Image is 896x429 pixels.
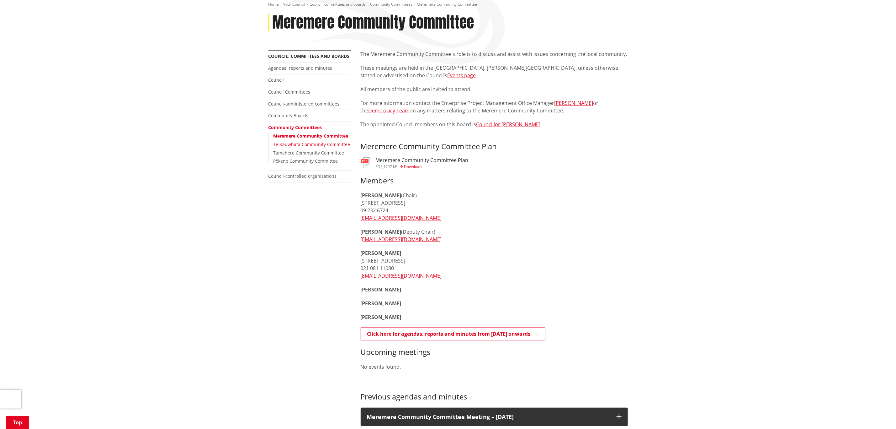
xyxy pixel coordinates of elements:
h1: Meremere Community Committee [273,14,474,32]
a: Community Committees [268,124,322,130]
a: Top [6,416,29,429]
a: Community Committees [370,2,413,7]
a: Community Boards [268,112,309,118]
a: Councillor [PERSON_NAME] [476,121,541,128]
a: [EMAIL_ADDRESS][DOMAIN_NAME] [361,236,442,243]
a: Click here for agendas, reports and minutes from [DATE] onwards [361,327,545,340]
p: All members of the public are invited to attend. [361,85,628,93]
img: document-pdf.svg [361,157,371,168]
strong: [PERSON_NAME] [361,300,401,307]
a: Council-administered committees [268,101,340,107]
a: Democracy Team [368,107,410,114]
a: Meremere Community Committee [273,133,348,139]
a: Council Committees [268,89,310,95]
strong: [PERSON_NAME] [361,314,401,321]
h3: Meremere Community Committee Plan [361,142,628,151]
p: (Deputy Chair) [361,228,628,243]
nav: breadcrumb [268,2,628,7]
span: Meremere Community Committee [417,2,477,7]
h3: Previous agendas and minutes [361,392,628,401]
p: For more information contact the Enterprise Project Management Office Manager or the on any matte... [361,99,628,114]
p: (Chair) [STREET_ADDRESS] 09 232 6724 [361,192,628,222]
strong: [PERSON_NAME] [361,228,401,235]
a: Home [268,2,279,7]
p: [STREET_ADDRESS] 021 081 11080 [361,249,628,280]
a: [EMAIL_ADDRESS][DOMAIN_NAME] [361,272,442,279]
a: Agendas, reports and minutes [268,65,332,71]
a: Council, committees and boards [268,53,350,59]
div: , [376,165,469,169]
a: Events page [448,72,476,79]
a: Council, committees and boards [310,2,366,7]
p: The appointed Council members on this board is . [361,121,628,128]
strong: [PERSON_NAME] [361,250,401,257]
a: Pōkeno Community Committee [273,158,338,164]
strong: [PERSON_NAME] [361,192,401,199]
h3: Meremere Community Committee Plan [376,157,469,163]
p: These meetings are held in the [GEOGRAPHIC_DATA], [PERSON_NAME][GEOGRAPHIC_DATA], unless otherwis... [361,64,628,79]
a: Meremere Community Committee Plan pdf,1797 KB Download [361,157,469,169]
a: Te Kauwhata Community Committee [273,141,350,147]
h3: Meremere Community Committee Meeting – [DATE] [367,414,610,420]
span: pdf [376,164,383,169]
a: Tamahere Community Committee [273,150,344,156]
p: No events found. [361,363,628,371]
strong: [PERSON_NAME] [361,286,401,293]
a: Your Council [284,2,305,7]
h3: Members [361,176,628,185]
iframe: Messenger Launcher [867,403,890,425]
a: [EMAIL_ADDRESS][DOMAIN_NAME] [361,215,442,221]
span: 1797 KB [384,164,398,169]
a: Council [268,77,284,83]
p: The Meremere Community Committee’s role is to discuss and assist with issues concerning the local... [361,50,628,58]
h3: Upcoming meetings [361,348,628,357]
a: Council-controlled organisations [268,173,337,179]
span: Download [404,164,422,169]
a: [PERSON_NAME] [554,100,593,106]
